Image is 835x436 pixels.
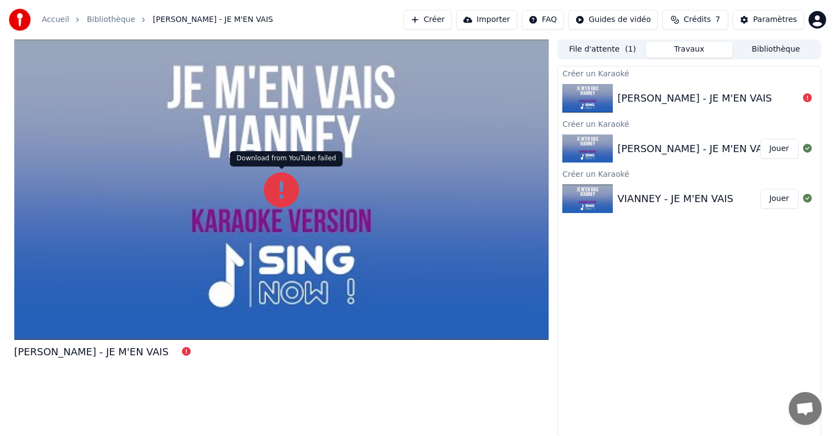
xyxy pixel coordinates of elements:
button: Importer [456,10,517,30]
button: Travaux [646,42,733,58]
span: Crédits [684,14,711,25]
span: ( 1 ) [625,44,636,55]
div: Paramètres [753,14,797,25]
nav: breadcrumb [42,14,273,25]
span: 7 [715,14,720,25]
div: Créer un Karaoké [558,66,820,80]
button: Guides de vidéo [568,10,658,30]
div: Download from YouTube failed [230,151,342,166]
div: VIANNEY - JE M'EN VAIS [617,191,733,206]
div: [PERSON_NAME] - JE M'EN VAIS [617,141,772,156]
a: Accueil [42,14,69,25]
button: Jouer [760,139,799,159]
div: [PERSON_NAME] - JE M'EN VAIS [617,91,772,106]
button: File d'attente [559,42,646,58]
span: [PERSON_NAME] - JE M'EN VAIS [153,14,273,25]
button: FAQ [522,10,564,30]
button: Crédits7 [662,10,728,30]
img: youka [9,9,31,31]
a: Bibliothèque [87,14,135,25]
div: Ouvrir le chat [789,392,822,425]
div: [PERSON_NAME] - JE M'EN VAIS [14,344,169,360]
div: Créer un Karaoké [558,167,820,180]
button: Créer [403,10,452,30]
button: Paramètres [733,10,804,30]
div: Créer un Karaoké [558,117,820,130]
button: Jouer [760,189,799,209]
button: Bibliothèque [733,42,820,58]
